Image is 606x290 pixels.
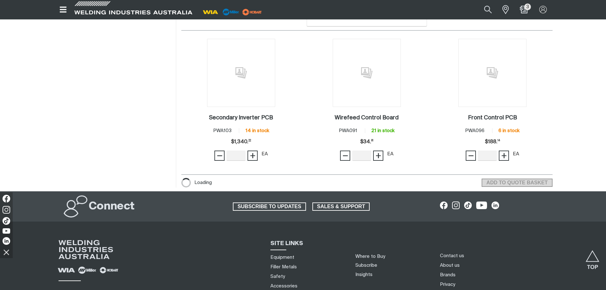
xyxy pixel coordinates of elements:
a: Insights [355,272,373,277]
span: PWA096 [465,128,484,133]
img: YouTube [3,228,10,234]
a: SALES & SUPPORT [312,202,370,211]
a: SUBSCRIBE TO UPDATES [233,202,306,211]
a: Subscribe [355,263,377,268]
a: Safety [270,273,285,280]
span: PWA103 [213,128,232,133]
div: Price [485,136,500,148]
span: PWA091 [339,128,357,133]
span: + [375,150,381,161]
span: ADD TO QUOTE BASKET [482,179,552,187]
span: 21 in stock [371,128,394,133]
a: miller [240,10,264,14]
img: TikTok [3,217,10,225]
span: + [501,150,507,161]
a: Brands [440,272,456,278]
img: Facebook [3,195,10,202]
button: Scroll to top [585,250,600,265]
span: SALES & SUPPORT [313,202,369,211]
span: − [342,150,348,161]
span: SUBSCRIBE TO UPDATES [233,202,305,211]
a: Where to Buy [355,254,385,259]
h2: Connect [89,200,135,214]
a: Privacy [440,281,455,288]
span: 14 in stock [246,128,269,133]
sup: 22 [248,139,251,142]
img: LinkedIn [3,237,10,245]
span: 6 in stock [498,128,519,133]
img: miller [240,7,264,17]
div: EA [513,151,519,158]
img: No image for this product [207,39,275,107]
input: Product name or item number... [469,3,499,17]
h2: Front Control PCB [468,115,517,121]
div: EA [261,151,268,158]
span: Loading [194,178,212,187]
span: + [250,150,256,161]
h2: Wirefeed Control Board [335,115,399,121]
a: Filler Metals [270,264,297,270]
a: About us [440,262,460,269]
a: Secondary Inverter PCB [209,114,273,122]
span: SITE LINKS [270,241,303,246]
span: $1,340. [231,136,251,148]
sup: 14 [498,139,500,142]
span: − [217,150,223,161]
h2: Secondary Inverter PCB [209,115,273,121]
a: Front Control PCB [468,114,517,122]
a: Wirefeed Control Board [335,114,399,122]
img: hide socials [1,247,12,258]
img: Instagram [3,206,10,214]
div: Price [360,136,373,148]
span: $188. [485,136,500,148]
div: Price [231,136,251,148]
button: Search products [477,3,499,17]
sup: 81 [371,139,373,142]
img: No image for this product [458,39,526,107]
a: Contact us [440,252,464,259]
span: $34. [360,136,373,148]
a: Equipment [270,254,294,261]
span: − [468,150,474,161]
div: EA [387,151,394,158]
button: Add selected products to the shopping cart [482,179,552,187]
section: Add to cart control [482,177,552,187]
img: No image for this product [333,39,401,107]
a: Accessories [270,283,297,289]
